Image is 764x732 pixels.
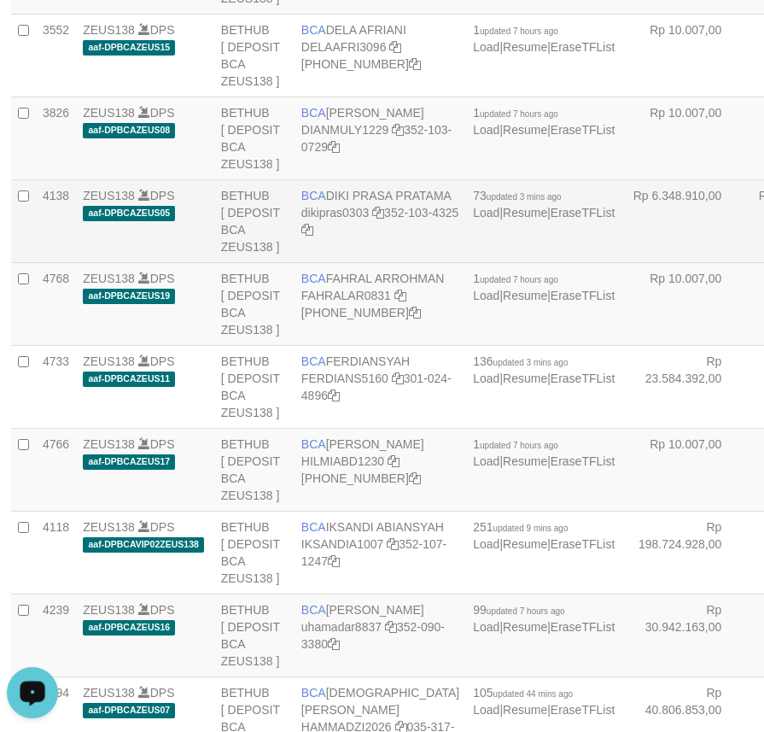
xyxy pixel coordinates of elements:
[214,97,295,179] td: BETHUB [ DEPOSIT BCA ZEUS138 ]
[295,345,466,428] td: FERDIANSYAH 301-024-4896
[76,345,214,428] td: DPS
[551,289,615,302] a: EraseTFList
[473,620,499,634] a: Load
[83,40,175,55] span: aaf-DPBCAZEUS15
[480,441,558,450] span: updated 7 hours ago
[76,14,214,97] td: DPS
[76,262,214,345] td: DPS
[503,123,547,137] a: Resume
[473,23,558,37] span: 1
[473,123,499,137] a: Load
[214,594,295,676] td: BETHUB [ DEPOSIT BCA ZEUS138 ]
[473,354,615,385] span: | |
[76,428,214,511] td: DPS
[301,454,384,468] a: HILMIABD1230
[301,23,326,37] span: BCA
[473,354,568,368] span: 136
[473,603,615,634] span: | |
[328,389,340,402] a: Copy 3010244896 to clipboard
[387,537,399,551] a: Copy IKSANDIA1007 to clipboard
[301,620,382,634] a: uhamadar8837
[473,520,615,551] span: | |
[36,14,76,97] td: 3552
[83,106,135,120] a: ZEUS138
[621,179,747,262] td: Rp 6.348.910,00
[480,26,558,36] span: updated 7 hours ago
[301,289,391,302] a: FAHRALAR0831
[473,603,564,617] span: 99
[295,594,466,676] td: [PERSON_NAME] 352-090-3380
[487,606,565,616] span: updated 7 hours ago
[551,703,615,717] a: EraseTFList
[76,179,214,262] td: DPS
[83,372,175,386] span: aaf-DPBCAZEUS11
[473,189,615,220] span: | |
[36,262,76,345] td: 4768
[409,57,421,71] a: Copy 8692458639 to clipboard
[83,537,204,552] span: aaf-DPBCAVIP02ZEUS138
[473,686,615,717] span: | |
[328,140,340,154] a: Copy 3521030729 to clipboard
[301,189,326,202] span: BCA
[503,620,547,634] a: Resume
[301,537,384,551] a: IKSANDIA1007
[473,272,615,302] span: | |
[328,554,340,568] a: Copy 3521071247 to clipboard
[214,14,295,97] td: BETHUB [ DEPOSIT BCA ZEUS138 ]
[473,437,615,468] span: | |
[473,537,499,551] a: Load
[301,223,313,237] a: Copy 3521034325 to clipboard
[328,637,340,651] a: Copy 3520903380 to clipboard
[493,689,573,699] span: updated 44 mins ago
[551,537,615,551] a: EraseTFList
[621,511,747,594] td: Rp 198.724.928,00
[473,23,615,54] span: | |
[621,262,747,345] td: Rp 10.007,00
[295,97,466,179] td: [PERSON_NAME] 352-103-0729
[301,123,388,137] a: DIANMULY1229
[76,511,214,594] td: DPS
[76,97,214,179] td: DPS
[214,345,295,428] td: BETHUB [ DEPOSIT BCA ZEUS138 ]
[295,511,466,594] td: IKSANDI ABIANSYAH 352-107-1247
[389,40,401,54] a: Copy DELAAFRI3096 to clipboard
[214,262,295,345] td: BETHUB [ DEPOSIT BCA ZEUS138 ]
[83,620,175,635] span: aaf-DPBCAZEUS16
[473,206,499,220] a: Load
[409,306,421,319] a: Copy 5665095158 to clipboard
[473,372,499,385] a: Load
[83,454,175,469] span: aaf-DPBCAZEUS17
[301,354,326,368] span: BCA
[83,272,135,285] a: ZEUS138
[385,620,397,634] a: Copy uhamadar8837 to clipboard
[473,520,568,534] span: 251
[551,620,615,634] a: EraseTFList
[7,7,58,58] button: Open LiveChat chat widget
[295,428,466,511] td: [PERSON_NAME] [PHONE_NUMBER]
[295,179,466,262] td: DIKI PRASA PRATAMA 352-103-4325
[409,471,421,485] a: Copy 7495214257 to clipboard
[83,686,135,700] a: ZEUS138
[503,206,547,220] a: Resume
[487,192,562,202] span: updated 3 mins ago
[301,206,369,220] a: dikipras0303
[83,354,135,368] a: ZEUS138
[480,275,558,284] span: updated 7 hours ago
[473,106,558,120] span: 1
[392,372,404,385] a: Copy FERDIANS5160 to clipboard
[295,262,466,345] td: FAHRAL ARROHMAN [PHONE_NUMBER]
[83,206,175,220] span: aaf-DPBCAZEUS05
[493,358,569,367] span: updated 3 mins ago
[301,106,326,120] span: BCA
[473,189,561,202] span: 73
[36,511,76,594] td: 4118
[551,40,615,54] a: EraseTFList
[83,23,135,37] a: ZEUS138
[36,179,76,262] td: 4138
[493,524,569,533] span: updated 9 mins ago
[83,289,175,303] span: aaf-DPBCAZEUS19
[621,345,747,428] td: Rp 23.584.392,00
[551,206,615,220] a: EraseTFList
[214,179,295,262] td: BETHUB [ DEPOSIT BCA ZEUS138 ]
[503,454,547,468] a: Resume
